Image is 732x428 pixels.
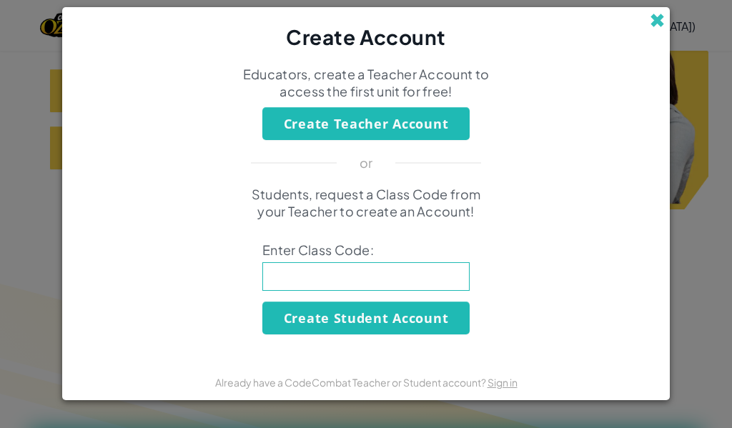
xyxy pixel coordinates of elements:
a: Sign in [488,376,518,389]
button: Create Student Account [262,302,470,334]
button: Create Teacher Account [262,107,470,140]
span: Enter Class Code: [262,242,470,259]
p: or [360,154,373,171]
p: Educators, create a Teacher Account to access the first unit for free! [241,66,491,100]
p: Students, request a Class Code from your Teacher to create an Account! [241,186,491,220]
span: Create Account [286,24,446,49]
span: Already have a CodeCombat Teacher or Student account? [215,376,488,389]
